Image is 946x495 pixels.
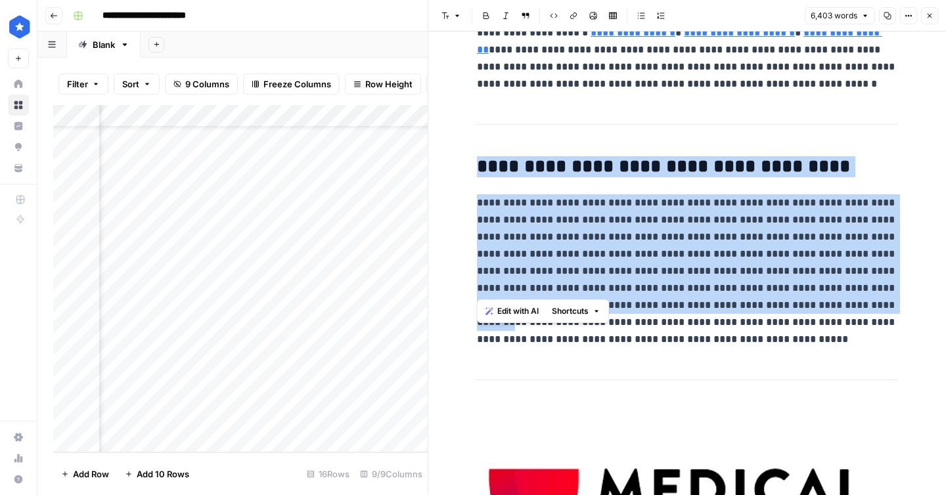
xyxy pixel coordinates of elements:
button: Workspace: ConsumerAffairs [8,11,29,43]
a: Home [8,74,29,95]
img: ConsumerAffairs Logo [8,15,32,39]
span: 9 Columns [185,77,229,91]
span: Add Row [73,467,109,481]
a: Settings [8,427,29,448]
a: Opportunities [8,137,29,158]
button: Shortcuts [547,303,606,320]
button: 9 Columns [165,74,238,95]
button: Freeze Columns [243,74,340,95]
a: Browse [8,95,29,116]
a: Your Data [8,158,29,179]
button: Add Row [53,463,117,484]
button: Sort [114,74,160,95]
a: Blank [67,32,141,58]
button: Filter [58,74,108,95]
span: 6,403 words [811,10,857,22]
span: Edit with AI [497,305,539,317]
div: 9/9 Columns [355,463,428,484]
span: Freeze Columns [263,77,331,91]
a: Usage [8,448,29,469]
button: Row Height [345,74,421,95]
button: Help + Support [8,469,29,490]
div: Blank [93,38,115,51]
button: 6,403 words [805,7,875,24]
span: Filter [67,77,88,91]
span: Shortcuts [552,305,589,317]
button: Add 10 Rows [117,463,197,484]
button: Edit with AI [480,303,544,320]
span: Sort [122,77,139,91]
span: Add 10 Rows [137,467,189,481]
a: Insights [8,116,29,137]
div: 16 Rows [302,463,355,484]
span: Row Height [365,77,413,91]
